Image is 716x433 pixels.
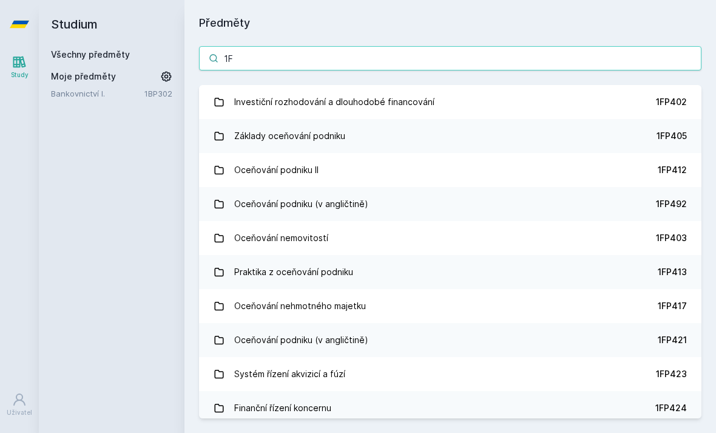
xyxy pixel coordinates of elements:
div: Oceňování nemovitostí [234,226,328,250]
div: 1FP417 [658,300,687,312]
div: 1FP423 [656,368,687,380]
a: Study [2,49,36,86]
a: Oceňování nemovitostí 1FP403 [199,221,701,255]
div: 1FP405 [657,130,687,142]
div: 1FP412 [658,164,687,176]
a: Oceňování podniku (v angličtině) 1FP492 [199,187,701,221]
a: Investiční rozhodování a dlouhodobé financování 1FP402 [199,85,701,119]
div: 1FP402 [656,96,687,108]
div: 1FP413 [658,266,687,278]
div: 1FP424 [655,402,687,414]
a: Oceňování podniku II 1FP412 [199,153,701,187]
div: Study [11,70,29,80]
a: Praktika z oceňování podniku 1FP413 [199,255,701,289]
input: Název nebo ident předmětu… [199,46,701,70]
div: 1FP492 [656,198,687,210]
div: Finanční řízení koncernu [234,396,331,420]
div: Investiční rozhodování a dlouhodobé financování [234,90,434,114]
div: Praktika z oceňování podniku [234,260,353,284]
a: Základy oceňování podniku 1FP405 [199,119,701,153]
a: 1BP302 [144,89,172,98]
div: Uživatel [7,408,32,417]
span: Moje předměty [51,70,116,83]
div: Oceňování nehmotného majetku [234,294,366,318]
a: Oceňování podniku (v angličtině) 1FP421 [199,323,701,357]
div: 1FP421 [658,334,687,346]
div: Oceňování podniku (v angličtině) [234,328,368,352]
a: Oceňování nehmotného majetku 1FP417 [199,289,701,323]
a: Uživatel [2,386,36,423]
a: Systém řízení akvizicí a fúzí 1FP423 [199,357,701,391]
a: Bankovnictví I. [51,87,144,100]
div: Základy oceňování podniku [234,124,345,148]
a: Finanční řízení koncernu 1FP424 [199,391,701,425]
h1: Předměty [199,15,701,32]
div: Oceňování podniku II [234,158,319,182]
div: Oceňování podniku (v angličtině) [234,192,368,216]
div: 1FP403 [656,232,687,244]
a: Všechny předměty [51,49,130,60]
div: Systém řízení akvizicí a fúzí [234,362,345,386]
